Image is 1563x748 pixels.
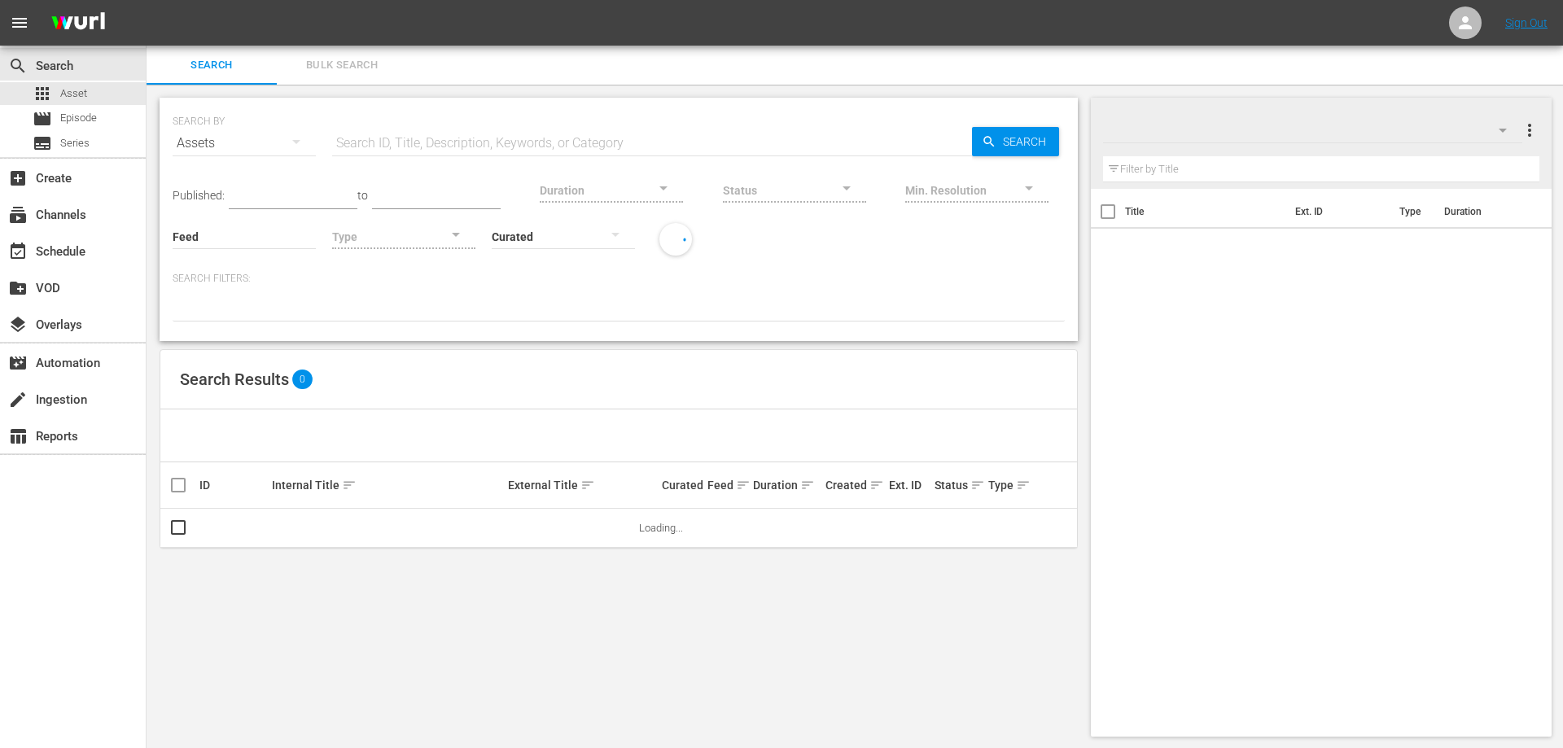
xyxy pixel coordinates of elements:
[800,478,815,492] span: sort
[753,475,821,495] div: Duration
[8,353,28,373] span: Automation
[707,475,748,495] div: Feed
[8,278,28,298] span: VOD
[8,56,28,76] span: Search
[173,189,225,202] span: Published:
[8,205,28,225] span: Channels
[662,479,703,492] div: Curated
[60,135,90,151] span: Series
[173,120,316,166] div: Assets
[970,478,985,492] span: sort
[580,478,595,492] span: sort
[287,56,397,75] span: Bulk Search
[1505,16,1548,29] a: Sign Out
[199,479,267,492] div: ID
[60,110,97,126] span: Episode
[8,168,28,188] span: Create
[8,390,28,409] span: Ingestion
[1285,189,1390,234] th: Ext. ID
[996,127,1059,156] span: Search
[60,85,87,102] span: Asset
[8,315,28,335] span: Overlays
[508,475,657,495] div: External Title
[33,84,52,103] span: Asset
[1434,189,1532,234] th: Duration
[1125,189,1285,234] th: Title
[33,133,52,153] span: Series
[639,522,683,534] span: Loading...
[342,478,357,492] span: sort
[1016,478,1031,492] span: sort
[889,479,930,492] div: Ext. ID
[1520,120,1539,140] span: more_vert
[1520,111,1539,150] button: more_vert
[180,370,289,389] span: Search Results
[736,478,751,492] span: sort
[869,478,884,492] span: sort
[357,189,368,202] span: to
[173,272,1065,286] p: Search Filters:
[272,475,503,495] div: Internal Title
[10,13,29,33] span: menu
[33,109,52,129] span: Episode
[1390,189,1434,234] th: Type
[988,475,1020,495] div: Type
[292,370,313,389] span: 0
[39,4,117,42] img: ans4CAIJ8jUAAAAAAAAAAAAAAAAAAAAAAAAgQb4GAAAAAAAAAAAAAAAAAAAAAAAAJMjXAAAAAAAAAAAAAAAAAAAAAAAAgAT5G...
[156,56,267,75] span: Search
[8,242,28,261] span: Schedule
[825,475,884,495] div: Created
[972,127,1059,156] button: Search
[8,426,28,446] span: Reports
[935,475,984,495] div: Status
